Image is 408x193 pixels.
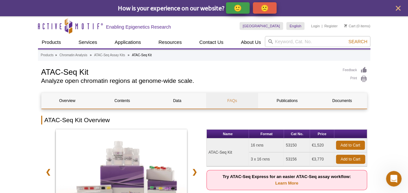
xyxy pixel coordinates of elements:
[275,181,298,186] a: Learn More
[336,155,365,164] a: Add to Cart
[286,22,304,30] a: English
[207,130,249,138] th: Name
[41,52,54,58] a: Products
[249,152,284,166] td: 3 x 16 rxns
[394,4,402,12] button: close
[324,24,338,28] a: Register
[41,78,336,84] h2: Analyze open chromatin regions at genome-wide scale.
[284,138,310,152] td: 53150
[151,93,203,109] a: Data
[386,171,402,187] iframe: Intercom live chat
[344,22,370,30] li: (0 items)
[310,152,334,166] td: €3,770
[284,152,310,166] td: 53156
[336,141,365,150] a: Add to Cart
[261,4,269,12] p: 🙁
[261,93,313,109] a: Publications
[343,75,367,83] a: Print
[6,130,124,141] textarea: Message…
[346,39,369,45] button: Search
[31,143,36,148] button: Upload attachment
[310,138,334,152] td: €1,520
[94,52,125,58] a: ATAC-Seq Assay Kits
[132,53,152,57] li: ATAC-Seq Kit
[75,36,101,48] a: Services
[38,36,65,48] a: Products
[223,174,351,186] strong: Try ATAC-Seq Express for an easier ATAC-Seq assay workflow:
[41,143,46,148] button: Start recording
[114,3,126,14] div: Close
[195,36,227,48] a: Contact Us
[128,53,130,57] li: »
[55,53,57,57] li: »
[41,164,55,179] a: ❮
[155,36,186,48] a: Resources
[106,24,171,30] h2: Enabling Epigenetics Research
[111,36,145,48] a: Applications
[237,36,265,48] a: About Us
[10,143,15,148] button: Emoji picker
[249,130,284,138] th: Format
[311,24,320,28] a: Login
[206,93,258,109] a: FAQs
[249,138,284,152] td: 16 rxns
[310,130,334,138] th: Price
[322,22,323,30] li: |
[284,130,310,138] th: Cat No.
[118,4,225,12] span: How is your experience on our website?
[42,93,93,109] a: Overview
[111,141,122,151] button: Send a message…
[316,93,368,109] a: Documents
[20,143,26,148] button: Gif picker
[31,6,55,11] h1: Operator
[240,22,283,30] a: [GEOGRAPHIC_DATA]
[41,116,367,124] h2: ATAC-Seq Kit Overview
[96,93,148,109] a: Contents
[188,164,202,179] a: ❯
[234,4,242,12] p: 🙂
[102,3,114,15] button: Home
[343,67,367,74] a: Feedback
[265,36,370,47] input: Keyword, Cat. No.
[348,39,367,44] span: Search
[344,24,355,28] a: Cart
[59,52,87,58] a: Chromatin Analysis
[344,24,347,27] img: Your Cart
[207,138,249,166] td: ATAC-Seq Kit
[41,67,336,76] h1: ATAC-Seq Kit
[4,3,17,15] button: go back
[90,53,92,57] li: »
[19,4,29,14] img: Profile image for Operator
